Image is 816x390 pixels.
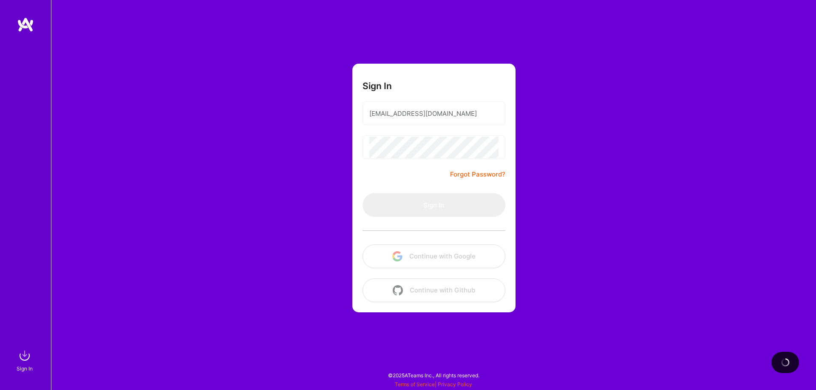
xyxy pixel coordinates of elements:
[363,81,392,91] h3: Sign In
[17,364,33,373] div: Sign In
[395,381,472,387] span: |
[369,103,499,124] input: Email...
[17,17,34,32] img: logo
[18,347,33,373] a: sign inSign In
[395,381,435,387] a: Terms of Service
[450,169,505,180] a: Forgot Password?
[393,285,403,295] img: icon
[363,244,505,268] button: Continue with Google
[780,357,790,368] img: loading
[392,251,402,261] img: icon
[16,347,33,364] img: sign in
[438,381,472,387] a: Privacy Policy
[363,193,505,217] button: Sign In
[363,278,505,302] button: Continue with Github
[51,365,816,386] div: © 2025 ATeams Inc., All rights reserved.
